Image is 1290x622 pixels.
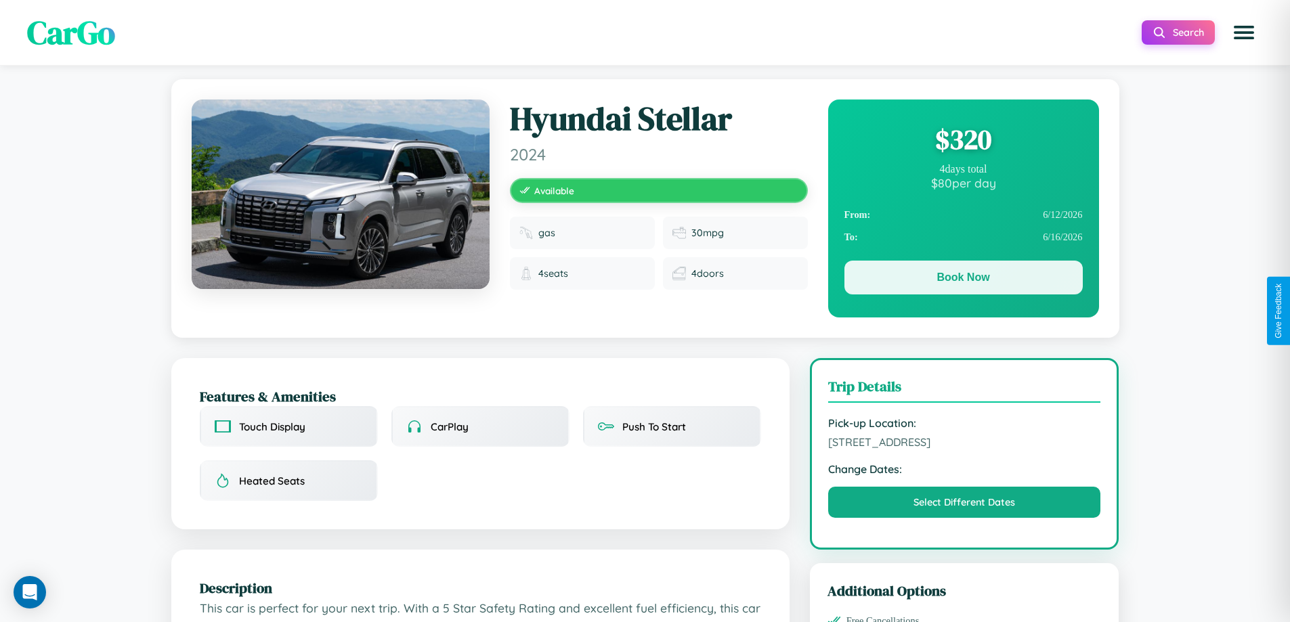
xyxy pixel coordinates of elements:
span: Available [534,185,574,196]
button: Select Different Dates [828,487,1101,518]
span: 2024 [510,144,808,164]
span: CarPlay [431,420,469,433]
img: Doors [672,267,686,280]
div: $ 320 [844,121,1083,158]
h3: Trip Details [828,376,1101,403]
strong: From: [844,209,871,221]
img: Hyundai Stellar 2024 [192,99,490,289]
button: Open menu [1225,14,1263,51]
span: Heated Seats [239,474,305,487]
div: Give Feedback [1274,284,1283,338]
div: 6 / 12 / 2026 [844,204,1083,226]
h2: Features & Amenities [200,386,761,406]
span: Push To Start [622,420,686,433]
span: Search [1173,26,1204,39]
h1: Hyundai Stellar [510,99,808,139]
strong: To: [844,231,858,243]
div: 4 days total [844,163,1083,175]
div: 6 / 16 / 2026 [844,226,1083,248]
span: CarGo [27,10,115,55]
strong: Pick-up Location: [828,416,1101,430]
span: [STREET_ADDRESS] [828,435,1101,449]
h2: Description [200,578,761,598]
h3: Additional Options [827,581,1102,600]
span: gas [538,227,555,239]
span: 4 seats [538,267,568,280]
button: Book Now [844,261,1083,294]
span: 4 doors [691,267,724,280]
img: Seats [519,267,533,280]
span: 30 mpg [691,227,724,239]
img: Fuel type [519,226,533,240]
button: Search [1142,20,1215,45]
div: Open Intercom Messenger [14,576,46,608]
div: $ 80 per day [844,175,1083,190]
strong: Change Dates: [828,462,1101,476]
span: Touch Display [239,420,305,433]
img: Fuel efficiency [672,226,686,240]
